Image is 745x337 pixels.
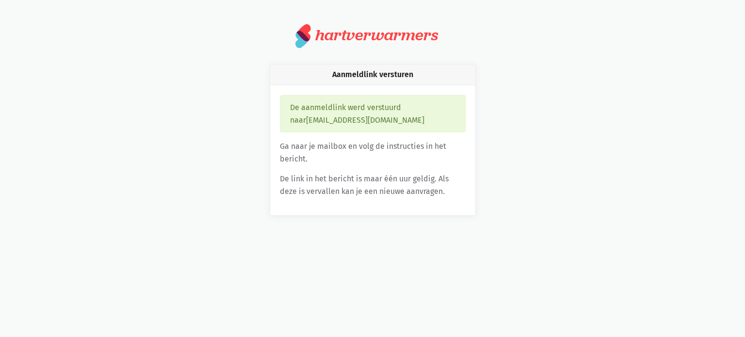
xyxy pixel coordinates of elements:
img: logo.svg [295,23,311,48]
div: hartverwarmers [315,26,438,44]
div: De aanmeldlink werd verstuurd naar [EMAIL_ADDRESS][DOMAIN_NAME] [280,95,466,132]
p: Ga naar je mailbox en volg de instructies in het bericht. [280,140,466,165]
a: hartverwarmers [295,23,450,48]
div: Aanmeldlink versturen [270,64,475,85]
p: De link in het bericht is maar één uur geldig. Als deze is vervallen kan je een nieuwe aanvragen. [280,173,466,197]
